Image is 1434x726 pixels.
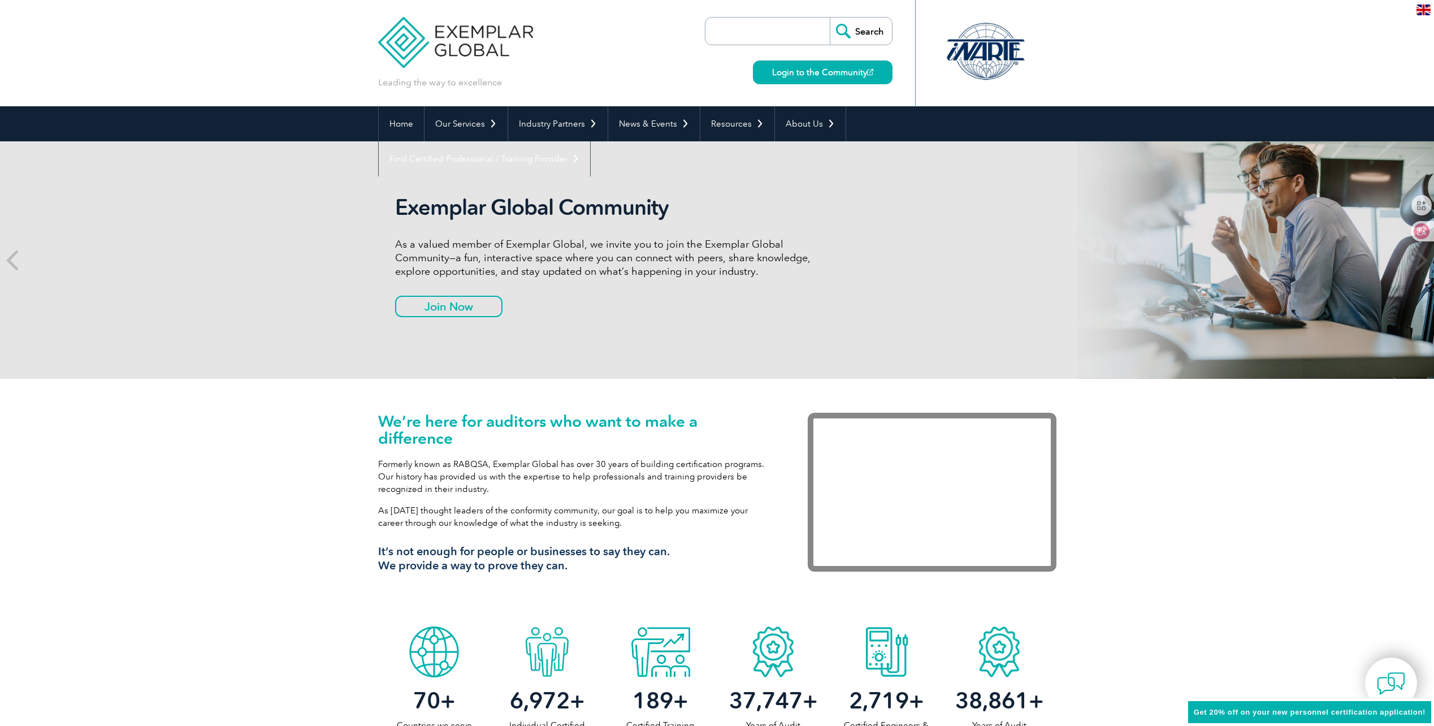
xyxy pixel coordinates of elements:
[1377,669,1405,698] img: contact-chat.png
[395,195,819,221] h2: Exemplar Global Community
[729,687,803,714] span: 37,747
[955,687,1029,714] span: 38,861
[867,69,873,75] img: open_square.png
[510,687,570,714] span: 6,972
[830,692,943,710] h2: +
[424,106,508,141] a: Our Services
[943,692,1056,710] h2: +
[395,296,502,317] a: Join Now
[508,106,608,141] a: Industry Partners
[491,692,604,710] h2: +
[378,544,774,573] h3: It’s not enough for people or businesses to say they can. We provide a way to prove they can.
[775,106,846,141] a: About Us
[378,504,774,529] p: As [DATE] thought leaders of the conformity community, our goal is to help you maximize your care...
[808,413,1056,572] iframe: Exemplar Global: Working together to make a difference
[379,141,590,176] a: Find Certified Professional / Training Provider
[1416,5,1431,15] img: en
[378,76,502,89] p: Leading the way to excellence
[378,413,774,447] h1: We’re here for auditors who want to make a difference
[632,687,673,714] span: 189
[849,687,909,714] span: 2,719
[830,18,892,45] input: Search
[413,687,440,714] span: 70
[378,692,491,710] h2: +
[753,60,893,84] a: Login to the Community
[378,458,774,495] p: Formerly known as RABQSA, Exemplar Global has over 30 years of building certification programs. O...
[395,237,819,278] p: As a valued member of Exemplar Global, we invite you to join the Exemplar Global Community—a fun,...
[608,106,700,141] a: News & Events
[604,692,717,710] h2: +
[717,692,830,710] h2: +
[1194,708,1426,716] span: Get 20% off on your new personnel certification application!
[700,106,774,141] a: Resources
[379,106,424,141] a: Home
